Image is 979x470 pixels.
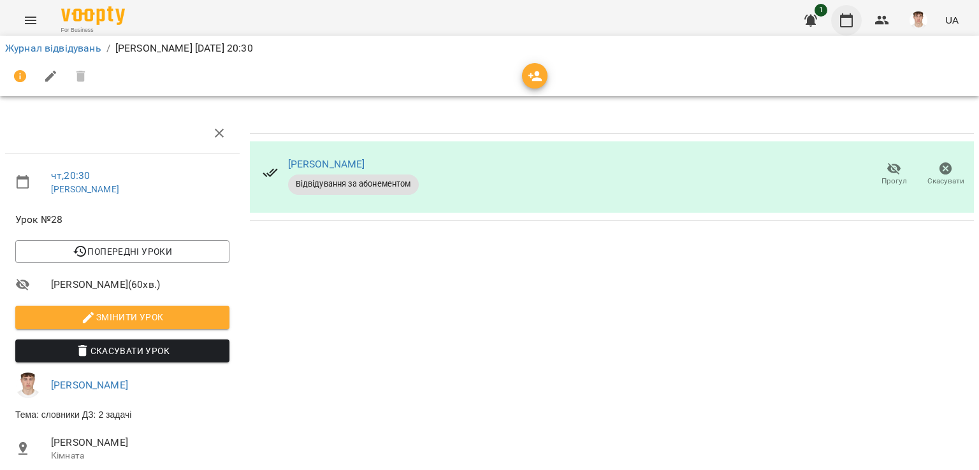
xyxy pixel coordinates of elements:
[15,212,229,227] span: Урок №28
[15,240,229,263] button: Попередні уроки
[940,8,964,32] button: UA
[927,176,964,187] span: Скасувати
[25,310,219,325] span: Змінити урок
[945,13,959,27] span: UA
[106,41,110,56] li: /
[61,26,125,34] span: For Business
[25,244,219,259] span: Попередні уроки
[288,158,365,170] a: [PERSON_NAME]
[61,6,125,25] img: Voopty Logo
[51,169,90,182] a: чт , 20:30
[51,184,119,194] a: [PERSON_NAME]
[115,41,253,56] p: [PERSON_NAME] [DATE] 20:30
[25,343,219,359] span: Скасувати Урок
[815,4,827,17] span: 1
[288,178,419,190] span: Відвідування за абонементом
[5,42,101,54] a: Журнал відвідувань
[910,11,927,29] img: 8fe045a9c59afd95b04cf3756caf59e6.jpg
[51,379,128,391] a: [PERSON_NAME]
[51,435,229,450] span: [PERSON_NAME]
[15,5,46,36] button: Menu
[881,176,907,187] span: Прогул
[51,450,229,462] p: Кімната
[868,157,920,192] button: Прогул
[15,339,229,362] button: Скасувати Урок
[5,41,974,56] nav: breadcrumb
[15,373,41,398] img: 8fe045a9c59afd95b04cf3756caf59e6.jpg
[51,277,229,292] span: [PERSON_NAME] ( 60 хв. )
[920,157,971,192] button: Скасувати
[15,306,229,329] button: Змінити урок
[5,403,240,426] li: Тема: словники ДЗ: 2 задачі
